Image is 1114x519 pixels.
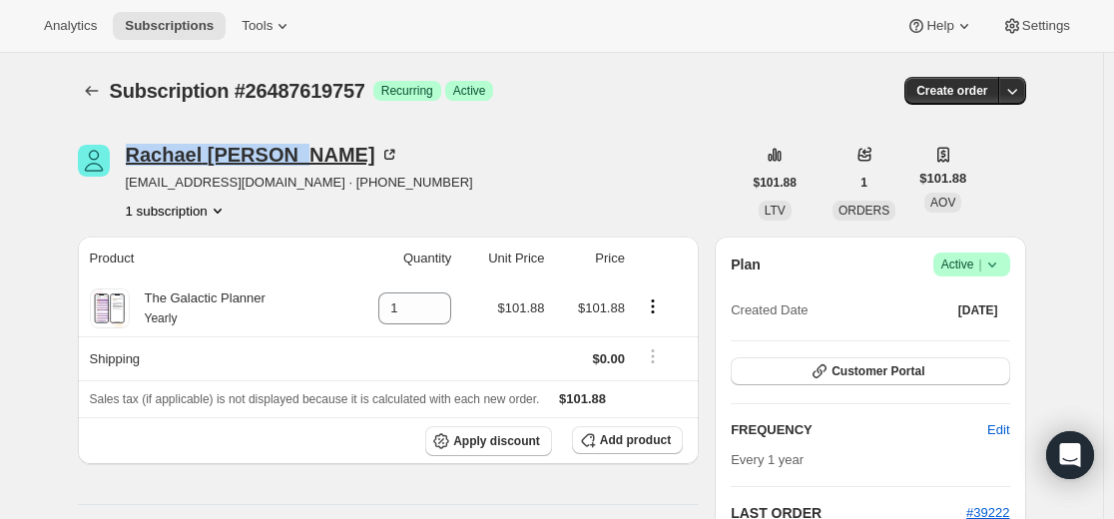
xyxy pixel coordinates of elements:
span: Recurring [381,83,433,99]
span: [DATE] [958,302,998,318]
th: Shipping [78,336,342,380]
th: Price [551,237,631,280]
span: $0.00 [592,351,625,366]
th: Product [78,237,342,280]
span: | [978,257,981,272]
button: Product actions [637,295,669,317]
span: Active [941,255,1002,274]
span: [EMAIL_ADDRESS][DOMAIN_NAME] · [PHONE_NUMBER] [126,173,473,193]
button: Product actions [126,201,228,221]
button: Add product [572,426,683,454]
button: Subscriptions [78,77,106,105]
th: Quantity [342,237,458,280]
span: $101.88 [754,175,797,191]
button: $101.88 [742,169,809,197]
span: Subscription #26487619757 [110,80,365,102]
span: $101.88 [498,300,545,315]
span: Apply discount [453,433,540,449]
button: Apply discount [425,426,552,456]
h2: FREQUENCY [731,420,987,440]
span: Every 1 year [731,452,804,467]
span: Create order [916,83,987,99]
button: Edit [975,414,1021,446]
span: $101.88 [919,169,966,189]
button: 1 [848,169,879,197]
button: Analytics [32,12,109,40]
span: Analytics [44,18,97,34]
span: Customer Portal [832,363,924,379]
div: Open Intercom Messenger [1046,431,1094,479]
button: Customer Portal [731,357,1009,385]
span: ORDERS [838,204,889,218]
button: Shipping actions [637,345,669,367]
button: Tools [230,12,304,40]
th: Unit Price [457,237,550,280]
button: Subscriptions [113,12,226,40]
small: Yearly [145,311,178,325]
span: 1 [860,175,867,191]
span: Help [926,18,953,34]
span: Settings [1022,18,1070,34]
button: [DATE] [946,296,1010,324]
img: product img [92,288,127,328]
span: Add product [600,432,671,448]
span: Active [453,83,486,99]
button: Create order [904,77,999,105]
div: Rachael [PERSON_NAME] [126,145,399,165]
span: Rachael Robertson [78,145,110,177]
span: Created Date [731,300,808,320]
span: LTV [765,204,786,218]
span: Subscriptions [125,18,214,34]
span: Sales tax (if applicable) is not displayed because it is calculated with each new order. [90,392,540,406]
span: $101.88 [559,391,606,406]
span: AOV [930,196,955,210]
span: $101.88 [578,300,625,315]
button: Help [894,12,985,40]
span: Edit [987,420,1009,440]
span: Tools [242,18,273,34]
h2: Plan [731,255,761,274]
button: Settings [990,12,1082,40]
div: The Galactic Planner [130,288,266,328]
